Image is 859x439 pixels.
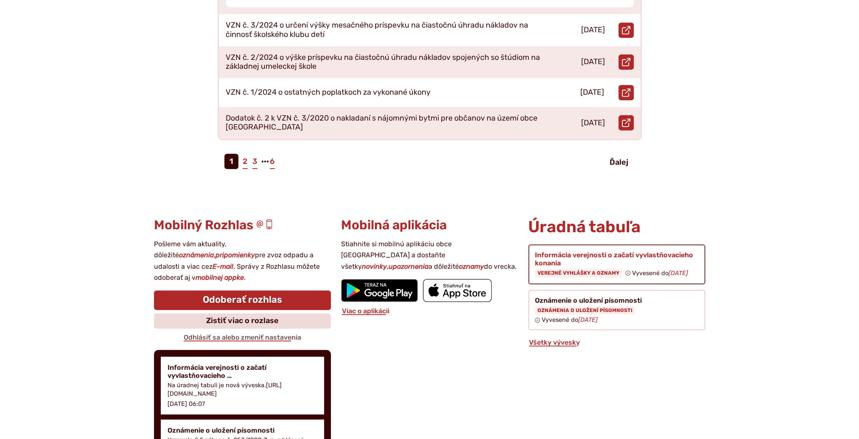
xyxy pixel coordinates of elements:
[580,88,604,97] p: [DATE]
[215,251,255,259] strong: pripomienky
[226,114,541,132] p: Dodatok č. 2 k VZN č. 3/2020 o nakladaní s nájomnými bytmi pre občanov na území obce [GEOGRAPHIC_...
[168,426,317,434] h4: Oznámenie o uložení písomnosti
[581,118,605,128] p: [DATE]
[341,279,418,302] img: Prejsť na mobilnú aplikáciu Sekule v službe Google Play
[226,88,431,97] p: VZN č. 1/2024 o ostatných poplatkoch za vykonané úkony
[610,158,628,167] span: Ďalej
[242,154,248,169] a: 2
[179,251,214,259] strong: oznámenia
[528,244,705,284] a: Informácia verejnosti o začatí vyvlastňovacieho konania Verejné vyhlášky a oznamy Vyvesené do[DATE]
[154,313,331,329] a: Zistiť viac o rozlase
[528,290,705,331] a: Oznámenie o uložení písomnosti Oznámenia o uložení písomnosti Vyvesené do[DATE]
[581,25,605,35] p: [DATE]
[261,154,269,169] span: ···
[213,262,233,270] strong: E-mail
[161,357,324,414] a: Informácia verejnosti o začatí vyvlastňovacieho … Na úradnej tabuli je nová výveska.[URL][DOMAIN_...
[459,262,484,270] strong: oznamy
[603,155,635,170] a: Ďalej
[183,333,302,341] a: Odhlásiť sa alebo zmeniť nastavenia
[341,239,518,272] p: Stiahnite si mobilnú aplikáciu obce [GEOGRAPHIC_DATA] a dostaňte všetky , a dôležité do vrecka.
[154,218,331,232] h3: Mobilný Rozhlas
[154,290,331,310] a: Odoberať rozhlas
[269,154,275,169] a: 6
[528,218,705,236] h2: Úradná tabuľa
[341,218,518,232] h3: Mobilná aplikácia
[389,262,428,270] strong: upozornenia
[252,154,258,169] a: 3
[196,273,244,281] strong: mobilnej appke
[581,57,605,67] p: [DATE]
[528,338,581,346] a: Všetky vývesky
[168,363,317,380] h4: Informácia verejnosti o začatí vyvlastňovacieho …
[154,239,331,284] p: Pošleme vám aktuality, dôležité , pre zvoz odpadu a udalosti a viac cez . Správy z Rozhlasu môžet...
[226,53,541,71] p: VZN č. 2/2024 o výške príspevku na čiastočnú úhradu nákladov spojených so štúdiom na základnej um...
[224,154,238,169] span: 1
[341,307,390,315] a: Viac o aplikácii
[423,279,492,302] img: Prejsť na mobilnú aplikáciu Sekule v App Store
[226,21,541,39] p: VZN č. 3/2024 o určení výšky mesačného príspevku na čiastočnú úhradu nákladov na činnosť školskéh...
[362,262,387,270] strong: novinky
[168,381,317,398] p: Na úradnej tabuli je nová výveska.[URL][DOMAIN_NAME]
[168,400,205,408] p: [DATE] 06:07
